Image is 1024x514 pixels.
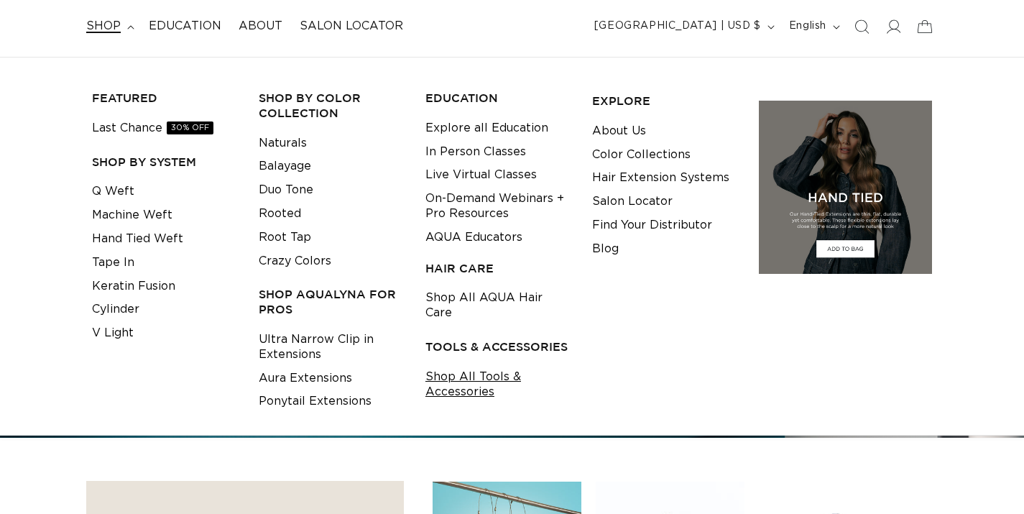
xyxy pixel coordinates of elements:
[92,203,172,227] a: Machine Weft
[92,116,213,140] a: Last Chance30% OFF
[425,365,570,404] a: Shop All Tools & Accessories
[592,214,712,237] a: Find Your Distributor
[592,237,619,261] a: Blog
[230,10,291,42] a: About
[586,13,780,40] button: [GEOGRAPHIC_DATA] | USD $
[92,227,183,251] a: Hand Tied Weft
[592,143,691,167] a: Color Collections
[78,10,140,42] summary: shop
[300,19,403,34] span: Salon Locator
[149,19,221,34] span: Education
[592,119,646,143] a: About Us
[86,19,121,34] span: shop
[594,19,761,34] span: [GEOGRAPHIC_DATA] | USD $
[846,11,877,42] summary: Search
[259,287,403,317] h3: Shop AquaLyna for Pros
[425,116,548,140] a: Explore all Education
[425,187,570,226] a: On-Demand Webinars + Pro Resources
[259,178,313,202] a: Duo Tone
[592,93,737,109] h3: EXPLORE
[140,10,230,42] a: Education
[425,140,526,164] a: In Person Classes
[259,226,311,249] a: Root Tap
[789,19,826,34] span: English
[259,328,403,367] a: Ultra Narrow Clip in Extensions
[92,180,134,203] a: Q Weft
[259,202,301,226] a: Rooted
[92,321,134,345] a: V Light
[92,275,175,298] a: Keratin Fusion
[780,13,846,40] button: English
[92,91,236,106] h3: FEATURED
[425,163,537,187] a: Live Virtual Classes
[425,339,570,354] h3: TOOLS & ACCESSORIES
[291,10,412,42] a: Salon Locator
[952,445,1024,514] iframe: Chat Widget
[425,91,570,106] h3: EDUCATION
[259,390,372,413] a: Ponytail Extensions
[259,367,352,390] a: Aura Extensions
[239,19,282,34] span: About
[592,190,673,214] a: Salon Locator
[425,286,570,325] a: Shop All AQUA Hair Care
[92,298,139,321] a: Cylinder
[167,121,213,134] span: 30% OFF
[259,155,311,178] a: Balayage
[92,155,236,170] h3: SHOP BY SYSTEM
[259,91,403,121] h3: Shop by Color Collection
[425,226,522,249] a: AQUA Educators
[425,261,570,276] h3: HAIR CARE
[259,132,307,155] a: Naturals
[592,166,729,190] a: Hair Extension Systems
[92,251,134,275] a: Tape In
[259,249,331,273] a: Crazy Colors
